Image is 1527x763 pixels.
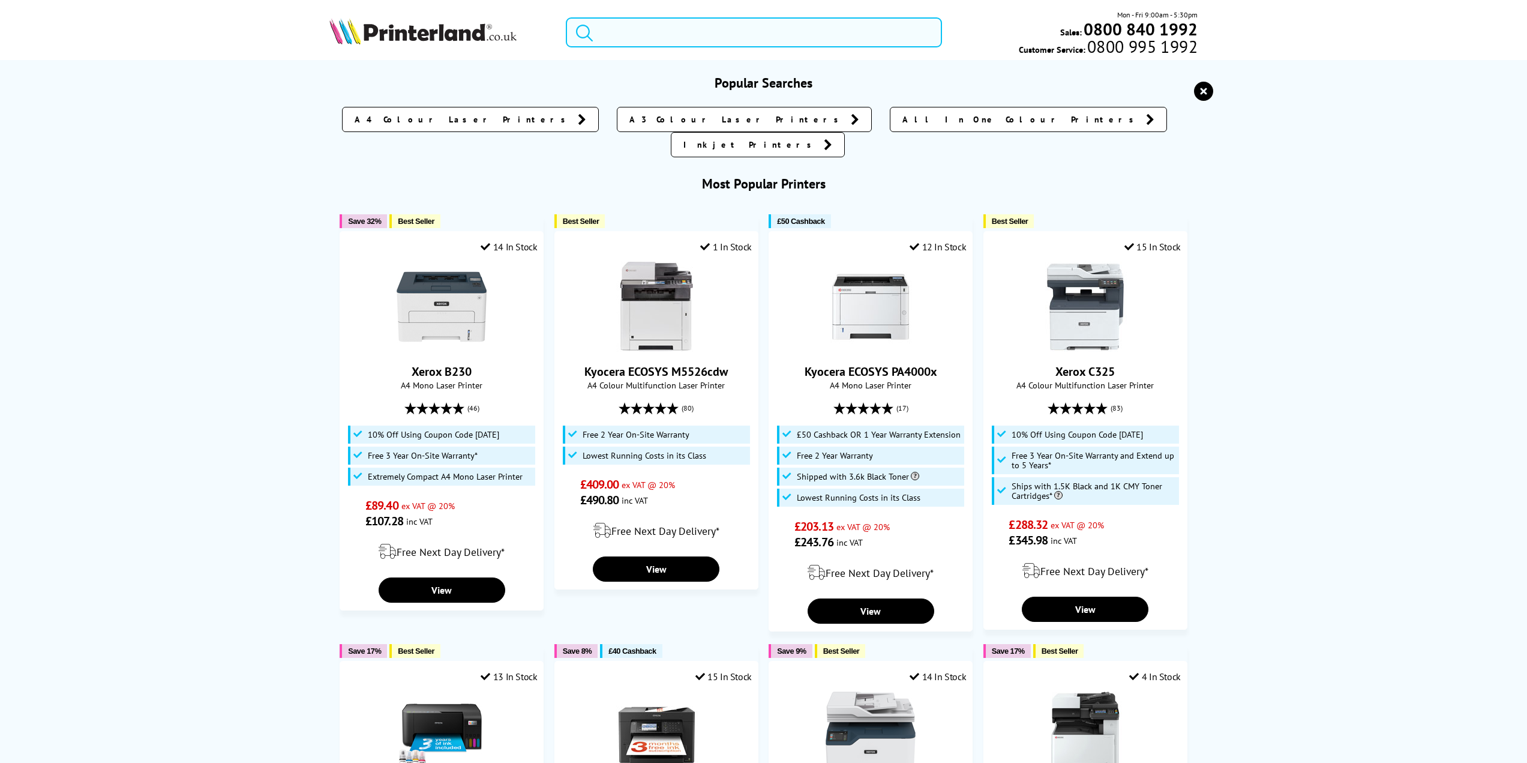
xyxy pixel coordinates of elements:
[836,521,890,532] span: ex VAT @ 20%
[700,241,752,253] div: 1 In Stock
[554,644,598,658] button: Save 8%
[775,556,966,590] div: modal_delivery
[561,379,752,391] span: A4 Colour Multifunction Laser Printer
[890,107,1167,132] a: All In One Colour Printers
[1051,535,1077,546] span: inc VAT
[346,379,537,391] span: A4 Mono Laser Printer
[397,342,487,354] a: Xerox B230
[990,554,1181,588] div: modal_delivery
[1012,481,1176,501] span: Ships with 1.5K Black and 1K CMY Toner Cartridges*
[1022,597,1148,622] a: View
[348,647,381,656] span: Save 17%
[1040,342,1130,354] a: Xerox C325
[910,671,966,683] div: 14 In Stock
[990,379,1181,391] span: A4 Colour Multifunction Laser Printer
[563,217,599,226] span: Best Seller
[622,479,675,490] span: ex VAT @ 20%
[346,535,537,568] div: modal_delivery
[329,175,1198,192] h3: Most Popular Printers
[340,644,387,658] button: Save 17%
[1040,262,1130,352] img: Xerox C325
[805,364,937,379] a: Kyocera ECOSYS PA4000x
[797,430,961,439] span: £50 Cashback OR 1 Year Warranty Extension
[342,107,599,132] a: A4 Colour Laser Printers
[992,217,1028,226] span: Best Seller
[583,430,689,439] span: Free 2 Year On-Site Warranty
[1085,41,1198,52] span: 0800 995 1992
[481,671,537,683] div: 13 In Stock
[983,214,1034,228] button: Best Seller
[397,262,487,352] img: Xerox B230
[1012,430,1143,439] span: 10% Off Using Coupon Code [DATE]
[777,647,806,656] span: Save 9%
[1060,26,1082,38] span: Sales:
[389,214,440,228] button: Best Seller
[1084,18,1198,40] b: 0800 840 1992
[398,217,434,226] span: Best Seller
[902,113,1140,125] span: All In One Colour Printers
[401,500,455,511] span: ex VAT @ 20%
[1111,397,1123,420] span: (83)
[992,647,1025,656] span: Save 17%
[368,451,478,460] span: Free 3 Year On-Site Warranty*
[683,139,818,151] span: Inkjet Printers
[794,519,833,534] span: £203.13
[1009,532,1048,548] span: £345.98
[389,644,440,658] button: Best Seller
[329,18,517,44] img: Printerland Logo
[481,241,537,253] div: 14 In Stock
[823,647,860,656] span: Best Seller
[1129,671,1181,683] div: 4 In Stock
[563,647,592,656] span: Save 8%
[554,214,605,228] button: Best Seller
[398,647,434,656] span: Best Seller
[368,430,499,439] span: 10% Off Using Coupon Code [DATE]
[348,217,381,226] span: Save 32%
[593,556,719,582] a: View
[910,241,966,253] div: 12 In Stock
[983,644,1031,658] button: Save 17%
[1009,517,1048,532] span: £288.32
[1051,519,1104,531] span: ex VAT @ 20%
[896,397,908,420] span: (17)
[329,74,1198,91] h3: Popular Searches
[1117,9,1198,20] span: Mon - Fri 9:00am - 5:30pm
[682,397,694,420] span: (80)
[611,342,701,354] a: Kyocera ECOSYS M5526cdw
[368,472,523,481] span: Extremely Compact A4 Mono Laser Printer
[808,599,934,624] a: View
[365,513,403,529] span: £107.28
[355,113,572,125] span: A4 Colour Laser Printers
[1055,364,1115,379] a: Xerox C325
[406,516,433,527] span: inc VAT
[1019,41,1198,55] span: Customer Service:
[1033,644,1084,658] button: Best Seller
[671,132,845,157] a: Inkjet Printers
[611,262,701,352] img: Kyocera ECOSYS M5526cdw
[379,578,505,603] a: View
[797,472,919,481] span: Shipped with 3.6k Black Toner
[826,342,916,354] a: Kyocera ECOSYS PA4000x
[836,537,863,548] span: inc VAT
[329,18,551,47] a: Printerland Logo
[608,647,656,656] span: £40 Cashback
[1012,451,1176,470] span: Free 3 Year On-Site Warranty and Extend up to 5 Years*
[365,498,398,513] span: £89.40
[580,477,619,492] span: £409.00
[1082,23,1198,35] a: 0800 840 1992
[580,492,619,508] span: £490.80
[622,495,648,506] span: inc VAT
[467,397,479,420] span: (46)
[1124,241,1181,253] div: 15 In Stock
[340,214,387,228] button: Save 32%
[794,534,833,550] span: £243.76
[769,644,812,658] button: Save 9%
[584,364,728,379] a: Kyocera ECOSYS M5526cdw
[1042,647,1078,656] span: Best Seller
[826,262,916,352] img: Kyocera ECOSYS PA4000x
[629,113,845,125] span: A3 Colour Laser Printers
[775,379,966,391] span: A4 Mono Laser Printer
[695,671,752,683] div: 15 In Stock
[617,107,872,132] a: A3 Colour Laser Printers
[815,644,866,658] button: Best Seller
